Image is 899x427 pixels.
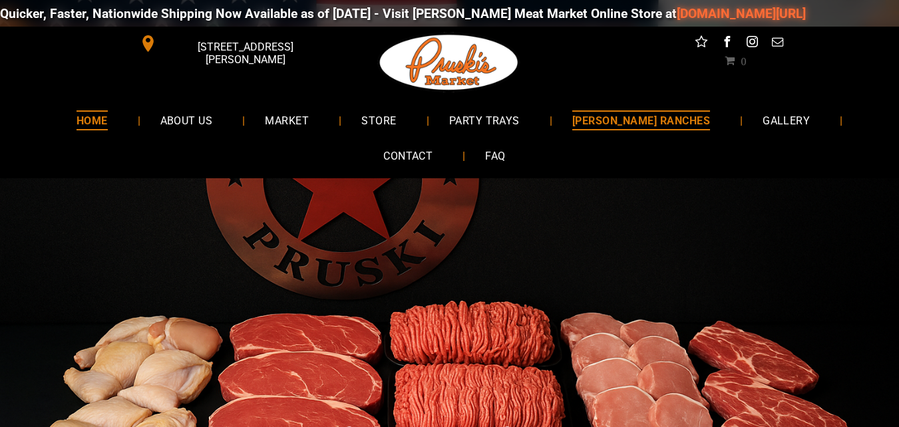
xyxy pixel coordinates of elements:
a: GALLERY [743,102,830,138]
a: [STREET_ADDRESS][PERSON_NAME] [130,33,334,54]
a: CONTACT [363,138,452,174]
span: 0 [741,55,746,66]
a: MARKET [245,102,329,138]
span: [PERSON_NAME] RANCHES [572,110,710,130]
a: email [769,33,786,54]
img: Pruski-s+Market+HQ+Logo2-259w.png [377,27,521,98]
a: [PERSON_NAME] RANCHES [552,102,730,138]
a: ABOUT US [140,102,233,138]
a: STORE [341,102,416,138]
span: [STREET_ADDRESS][PERSON_NAME] [159,34,331,72]
a: PARTY TRAYS [429,102,540,138]
a: HOME [57,102,128,138]
a: Social network [693,33,710,54]
a: facebook [718,33,735,54]
a: FAQ [465,138,525,174]
a: instagram [743,33,761,54]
